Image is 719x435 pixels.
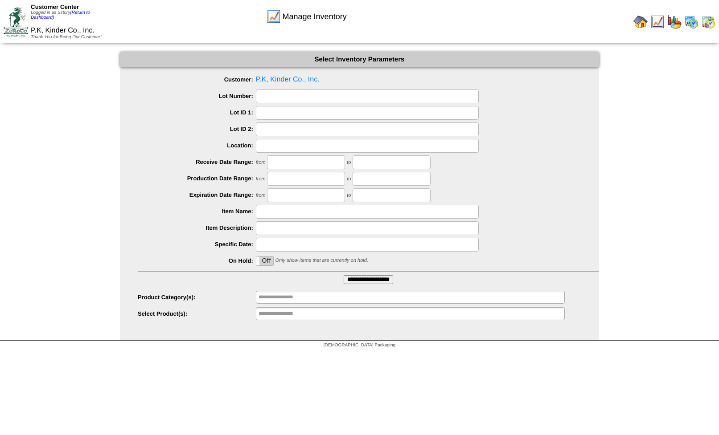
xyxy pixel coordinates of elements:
div: OnOff [256,256,274,266]
label: Lot ID 1: [138,109,256,116]
span: from [256,176,266,182]
span: to [347,176,351,182]
span: Customer Center [31,4,79,10]
img: ZoRoCo_Logo(Green%26Foil)%20jpg.webp [4,7,28,37]
a: (Return to Dashboard) [31,10,90,20]
div: Select Inventory Parameters [120,52,599,67]
label: Receive Date Range: [138,159,256,165]
label: Off [256,256,273,265]
span: to [347,160,351,165]
label: On Hold: [138,257,256,264]
span: from [256,160,266,165]
span: Only show items that are currently on hold. [275,258,368,263]
img: graph.gif [667,15,682,29]
span: Logged in as Sstory [31,10,90,20]
span: Thank You for Being Our Customer! [31,35,102,40]
img: home.gif [633,15,648,29]
span: to [347,193,351,198]
img: line_graph.gif [650,15,665,29]
label: Item Name: [138,208,256,215]
span: from [256,193,266,198]
label: Product Category(s): [138,294,256,301]
label: Expiration Date Range: [138,191,256,198]
img: calendarprod.gif [684,15,698,29]
label: Lot Number: [138,93,256,99]
label: Production Date Range: [138,175,256,182]
label: Customer: [138,76,256,83]
span: [DEMOGRAPHIC_DATA] Packaging [324,343,395,348]
img: calendarinout.gif [701,15,715,29]
label: Select Product(s): [138,310,256,317]
span: P.K, Kinder Co., Inc. [31,27,94,34]
label: Lot ID 2: [138,126,256,132]
label: Item Description: [138,224,256,231]
span: Manage Inventory [283,12,347,21]
img: line_graph.gif [267,9,281,24]
span: P.K, Kinder Co., Inc. [138,73,599,86]
label: Location: [138,142,256,149]
label: Specific Date: [138,241,256,248]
